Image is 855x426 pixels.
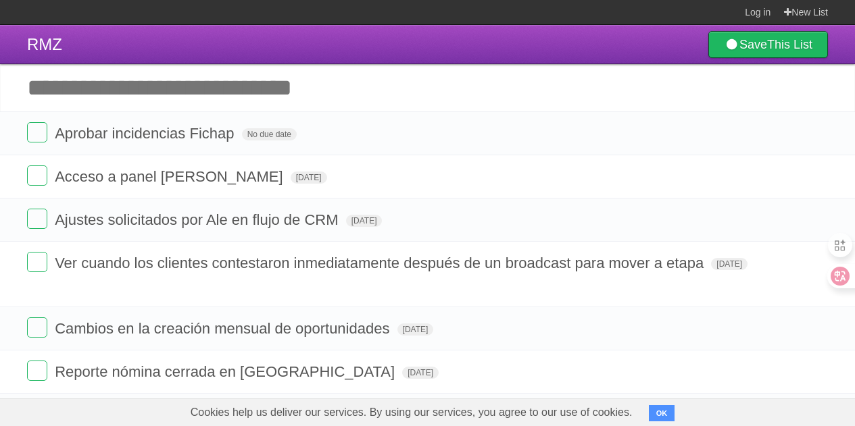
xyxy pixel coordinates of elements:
[346,215,383,227] span: [DATE]
[291,171,327,184] span: [DATE]
[402,367,439,379] span: [DATE]
[27,361,47,381] label: Done
[55,363,398,380] span: Reporte nómina cerrada en [GEOGRAPHIC_DATA]
[55,125,237,142] span: Aprobar incidencias Fichap
[55,320,393,337] span: Cambios en la creación mensual de oportunidades
[708,31,828,58] a: SaveThis List
[27,317,47,338] label: Done
[27,252,47,272] label: Done
[27,165,47,186] label: Done
[767,38,812,51] b: This List
[711,258,748,270] span: [DATE]
[55,168,286,185] span: Acceso a panel [PERSON_NAME]
[27,122,47,142] label: Done
[397,323,434,336] span: [DATE]
[55,211,341,228] span: Ajustes solicitados por Ale en flujo de CRM
[27,35,62,53] span: RMZ
[55,255,707,271] span: Ver cuando los clientes contestaron inmediatamente después de un broadcast para mover a etapa
[177,399,646,426] span: Cookies help us deliver our services. By using our services, you agree to our use of cookies.
[242,128,297,140] span: No due date
[649,405,675,421] button: OK
[27,209,47,229] label: Done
